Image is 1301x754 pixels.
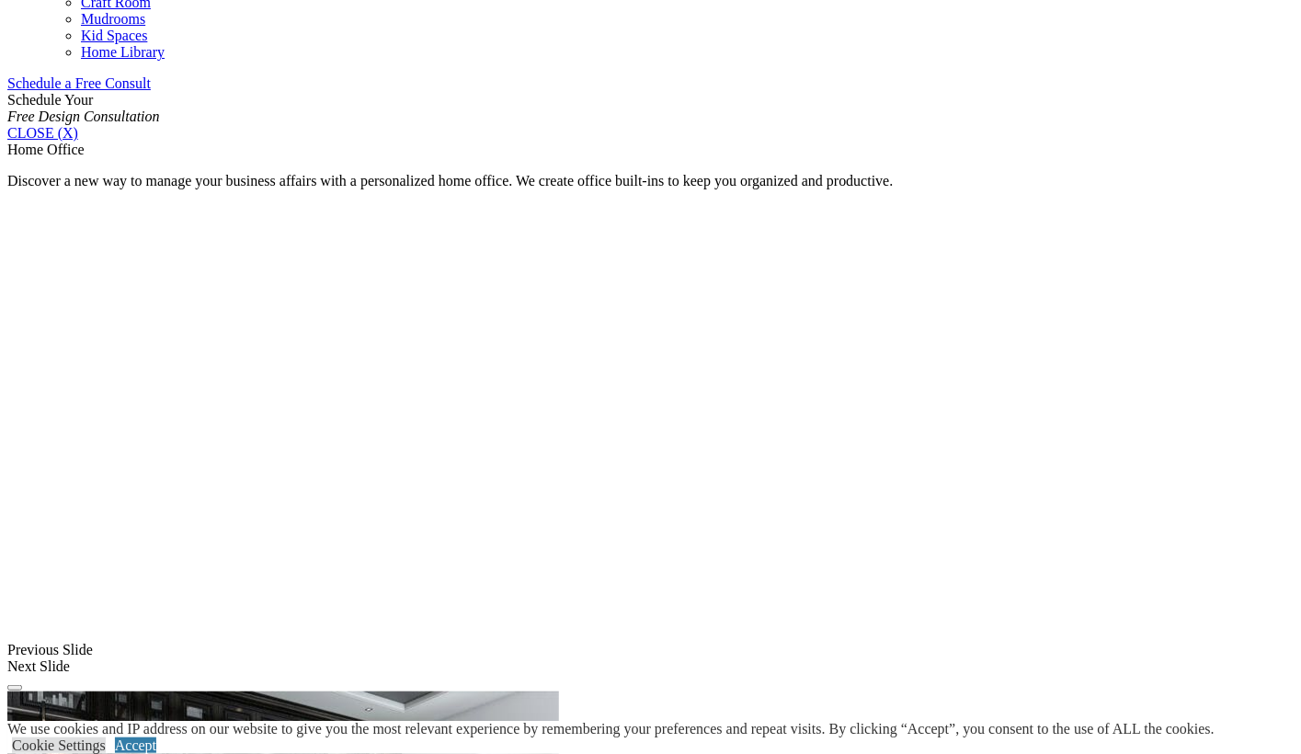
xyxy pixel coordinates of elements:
a: Home Library [81,44,165,60]
span: Schedule Your [7,92,160,124]
button: Click here to pause slide show [7,685,22,691]
a: Cookie Settings [12,737,106,753]
a: Kid Spaces [81,28,147,43]
p: Discover a new way to manage your business affairs with a personalized home office. We create off... [7,173,1294,189]
div: We use cookies and IP address on our website to give you the most relevant experience by remember... [7,721,1215,737]
div: Previous Slide [7,642,1294,658]
a: Accept [115,737,156,753]
div: Next Slide [7,658,1294,675]
em: Free Design Consultation [7,109,160,124]
a: Mudrooms [81,11,145,27]
a: Schedule a Free Consult (opens a dropdown menu) [7,75,151,91]
a: CLOSE (X) [7,125,78,141]
span: Home Office [7,142,85,157]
